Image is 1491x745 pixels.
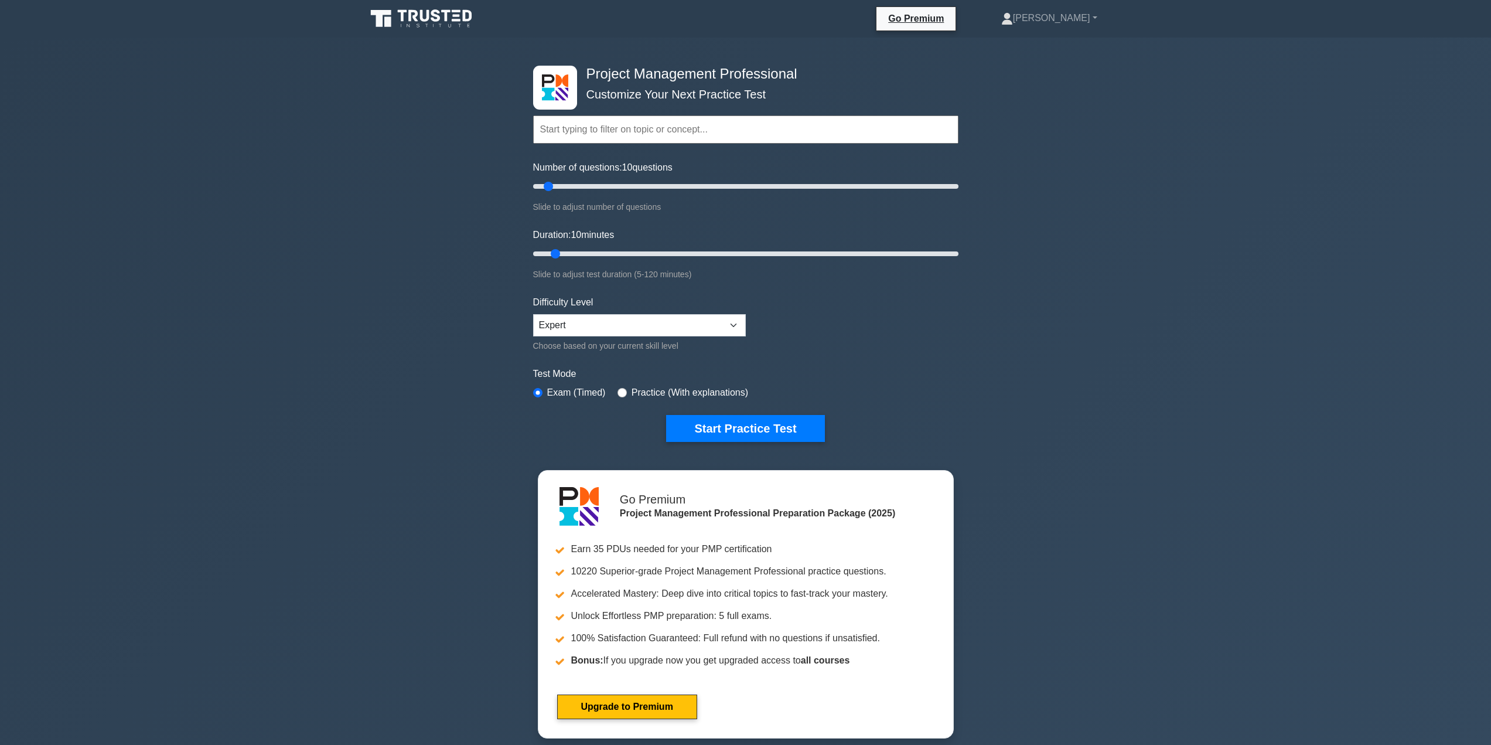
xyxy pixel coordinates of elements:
[666,415,824,442] button: Start Practice Test
[973,6,1125,30] a: [PERSON_NAME]
[632,386,748,400] label: Practice (With explanations)
[557,695,697,719] a: Upgrade to Premium
[533,295,593,309] label: Difficulty Level
[533,367,958,381] label: Test Mode
[582,66,901,83] h4: Project Management Professional
[533,228,615,242] label: Duration: minutes
[547,386,606,400] label: Exam (Timed)
[533,161,673,175] label: Number of questions: questions
[622,162,633,172] span: 10
[881,11,951,26] a: Go Premium
[533,200,958,214] div: Slide to adjust number of questions
[571,230,581,240] span: 10
[533,267,958,281] div: Slide to adjust test duration (5-120 minutes)
[533,115,958,144] input: Start typing to filter on topic or concept...
[533,339,746,353] div: Choose based on your current skill level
